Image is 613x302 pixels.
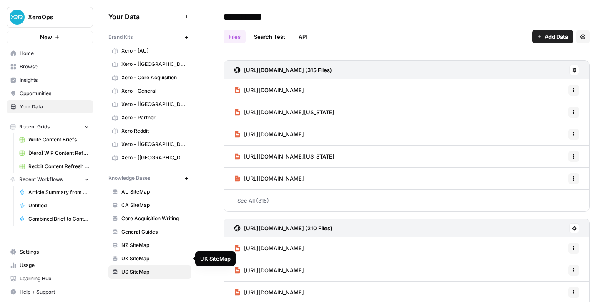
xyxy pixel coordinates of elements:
[7,285,93,299] button: Help + Support
[234,123,304,145] a: [URL][DOMAIN_NAME]
[121,74,188,81] span: Xero - Core Acquisition
[121,255,188,262] span: UK SiteMap
[28,202,89,209] span: Untitled
[121,141,188,148] span: Xero - [[GEOGRAPHIC_DATA]]
[294,30,312,43] a: API
[108,199,191,212] a: CA SiteMap
[108,138,191,151] a: Xero - [[GEOGRAPHIC_DATA]]
[20,275,89,282] span: Learning Hub
[121,201,188,209] span: CA SiteMap
[108,185,191,199] a: AU SiteMap
[40,33,52,41] span: New
[234,237,304,259] a: [URL][DOMAIN_NAME]
[244,266,304,274] span: [URL][DOMAIN_NAME]
[7,31,93,43] button: New
[244,86,304,94] span: [URL][DOMAIN_NAME]
[28,13,78,21] span: XeroOps
[15,146,93,160] a: [Xero] WIP Content Refresh
[7,47,93,60] a: Home
[244,66,332,74] h3: [URL][DOMAIN_NAME] (315 Files)
[15,199,93,212] a: Untitled
[15,186,93,199] a: Article Summary from Google Docs
[20,103,89,111] span: Your Data
[7,60,93,73] a: Browse
[7,245,93,259] a: Settings
[7,121,93,133] button: Recent Grids
[121,154,188,161] span: Xero - [[GEOGRAPHIC_DATA]]
[121,114,188,121] span: Xero - Partner
[15,212,93,226] a: Combined Brief to Content - Reddit Test
[108,111,191,124] a: Xero - Partner
[121,127,188,135] span: Xero Reddit
[244,244,304,252] span: [URL][DOMAIN_NAME]
[244,108,334,116] span: [URL][DOMAIN_NAME][US_STATE]
[108,12,181,22] span: Your Data
[121,60,188,68] span: Xero - [[GEOGRAPHIC_DATA]]
[19,176,63,183] span: Recent Workflows
[7,173,93,186] button: Recent Workflows
[224,30,246,43] a: Files
[121,228,188,236] span: General Guides
[108,265,191,279] a: US SiteMap
[244,130,304,138] span: [URL][DOMAIN_NAME]
[234,79,304,101] a: [URL][DOMAIN_NAME]
[244,288,304,297] span: [URL][DOMAIN_NAME]
[28,163,89,170] span: Reddit Content Refresh - Single URL
[20,288,89,296] span: Help + Support
[121,101,188,108] span: Xero - [[GEOGRAPHIC_DATA]]
[20,262,89,269] span: Usage
[108,124,191,138] a: Xero Reddit
[10,10,25,25] img: XeroOps Logo
[234,219,332,237] a: [URL][DOMAIN_NAME] (210 Files)
[7,259,93,272] a: Usage
[234,168,304,189] a: [URL][DOMAIN_NAME]
[7,73,93,87] a: Insights
[234,146,334,167] a: [URL][DOMAIN_NAME][US_STATE]
[200,254,231,263] div: UK SiteMap
[108,239,191,252] a: NZ SiteMap
[108,71,191,84] a: Xero - Core Acquisition
[20,90,89,97] span: Opportunities
[244,224,332,232] h3: [URL][DOMAIN_NAME] (210 Files)
[7,100,93,113] a: Your Data
[108,151,191,164] a: Xero - [[GEOGRAPHIC_DATA]]
[7,272,93,285] a: Learning Hub
[234,61,332,79] a: [URL][DOMAIN_NAME] (315 Files)
[108,58,191,71] a: Xero - [[GEOGRAPHIC_DATA]]
[121,215,188,222] span: Core Acquisition Writing
[20,76,89,84] span: Insights
[244,152,334,161] span: [URL][DOMAIN_NAME][US_STATE]
[108,33,133,41] span: Brand Kits
[234,259,304,281] a: [URL][DOMAIN_NAME]
[28,215,89,223] span: Combined Brief to Content - Reddit Test
[249,30,290,43] a: Search Test
[7,87,93,100] a: Opportunities
[121,268,188,276] span: US SiteMap
[20,248,89,256] span: Settings
[545,33,568,41] span: Add Data
[15,160,93,173] a: Reddit Content Refresh - Single URL
[108,84,191,98] a: Xero - General
[108,212,191,225] a: Core Acquisition Writing
[121,242,188,249] span: NZ SiteMap
[28,136,89,143] span: Write Content Briefs
[20,63,89,70] span: Browse
[121,87,188,95] span: Xero - General
[108,98,191,111] a: Xero - [[GEOGRAPHIC_DATA]]
[28,189,89,196] span: Article Summary from Google Docs
[28,149,89,157] span: [Xero] WIP Content Refresh
[108,252,191,265] a: UK SiteMap
[108,44,191,58] a: Xero - [AU]
[224,190,590,211] a: See All (315)
[121,188,188,196] span: AU SiteMap
[20,50,89,57] span: Home
[234,101,334,123] a: [URL][DOMAIN_NAME][US_STATE]
[108,174,150,182] span: Knowledge Bases
[19,123,50,131] span: Recent Grids
[532,30,573,43] button: Add Data
[7,7,93,28] button: Workspace: XeroOps
[121,47,188,55] span: Xero - [AU]
[244,174,304,183] span: [URL][DOMAIN_NAME]
[15,133,93,146] a: Write Content Briefs
[108,225,191,239] a: General Guides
